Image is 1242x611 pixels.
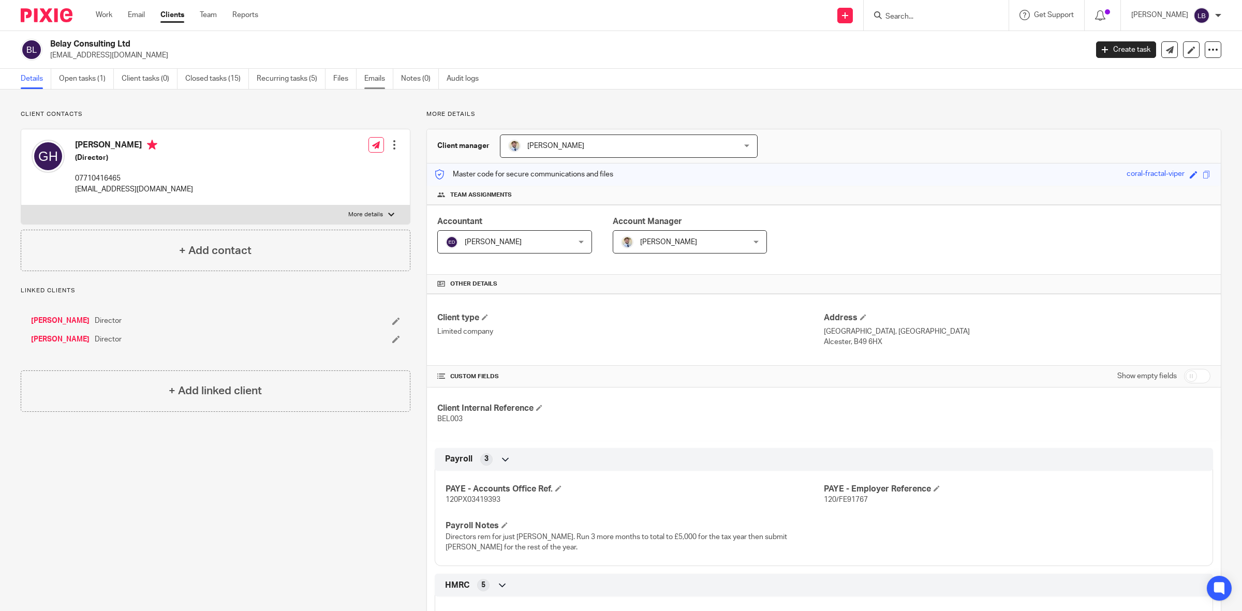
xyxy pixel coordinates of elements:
span: BEL003 [437,415,463,423]
span: 3 [484,454,489,464]
a: [PERSON_NAME] [31,316,90,326]
a: [PERSON_NAME] [31,334,90,345]
span: 5 [481,580,485,590]
a: Closed tasks (15) [185,69,249,89]
p: 07710416465 [75,173,193,184]
label: Show empty fields [1117,371,1177,381]
a: Files [333,69,357,89]
h5: (Director) [75,153,193,163]
span: Team assignments [450,191,512,199]
span: Director [95,334,122,345]
input: Search [884,12,978,22]
h2: Belay Consulting Ltd [50,39,875,50]
p: More details [426,110,1221,118]
a: Open tasks (1) [59,69,114,89]
a: Emails [364,69,393,89]
h4: + Add linked client [169,383,262,399]
h4: Address [824,312,1210,323]
a: Client tasks (0) [122,69,178,89]
p: [PERSON_NAME] [1131,10,1188,20]
p: More details [348,211,383,219]
a: Create task [1096,41,1156,58]
h4: + Add contact [179,243,252,259]
h4: PAYE - Accounts Office Ref. [446,484,824,495]
span: [PERSON_NAME] [465,239,522,246]
p: Master code for secure communications and files [435,169,613,180]
span: Get Support [1034,11,1074,19]
div: coral-fractal-viper [1127,169,1185,181]
a: Email [128,10,145,20]
a: Notes (0) [401,69,439,89]
h4: CUSTOM FIELDS [437,372,824,381]
h4: [PERSON_NAME] [75,140,193,153]
img: svg%3E [446,236,458,248]
span: Other details [450,280,497,288]
span: [PERSON_NAME] [527,142,584,150]
span: HMRC [445,580,469,591]
p: [EMAIL_ADDRESS][DOMAIN_NAME] [50,50,1081,61]
a: Team [200,10,217,20]
h3: Client manager [437,141,490,151]
p: [EMAIL_ADDRESS][DOMAIN_NAME] [75,184,193,195]
a: Clients [160,10,184,20]
img: svg%3E [21,39,42,61]
p: Alcester, B49 6HX [824,337,1210,347]
p: Client contacts [21,110,410,118]
span: Payroll [445,454,472,465]
h4: Payroll Notes [446,520,824,531]
p: [GEOGRAPHIC_DATA], [GEOGRAPHIC_DATA] [824,326,1210,337]
img: Pixie [21,8,72,22]
h4: Client type [437,312,824,323]
span: [PERSON_NAME] [640,239,697,246]
img: svg%3E [32,140,65,173]
img: 1693835698283.jfif [508,140,521,152]
span: 120/FE91767 [824,496,868,503]
a: Audit logs [447,69,486,89]
span: Directors rem for just [PERSON_NAME]. Run 3 more months to total to £5,000 for the tax year then ... [446,533,787,551]
h4: Client Internal Reference [437,403,824,414]
a: Details [21,69,51,89]
span: Accountant [437,217,482,226]
p: Linked clients [21,287,410,295]
img: 1693835698283.jfif [621,236,633,248]
h4: PAYE - Employer Reference [824,484,1202,495]
span: 120PX03419393 [446,496,500,503]
a: Work [96,10,112,20]
i: Primary [147,140,157,150]
img: svg%3E [1193,7,1210,24]
a: Recurring tasks (5) [257,69,326,89]
span: Account Manager [613,217,682,226]
p: Limited company [437,326,824,337]
a: Reports [232,10,258,20]
span: Director [95,316,122,326]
